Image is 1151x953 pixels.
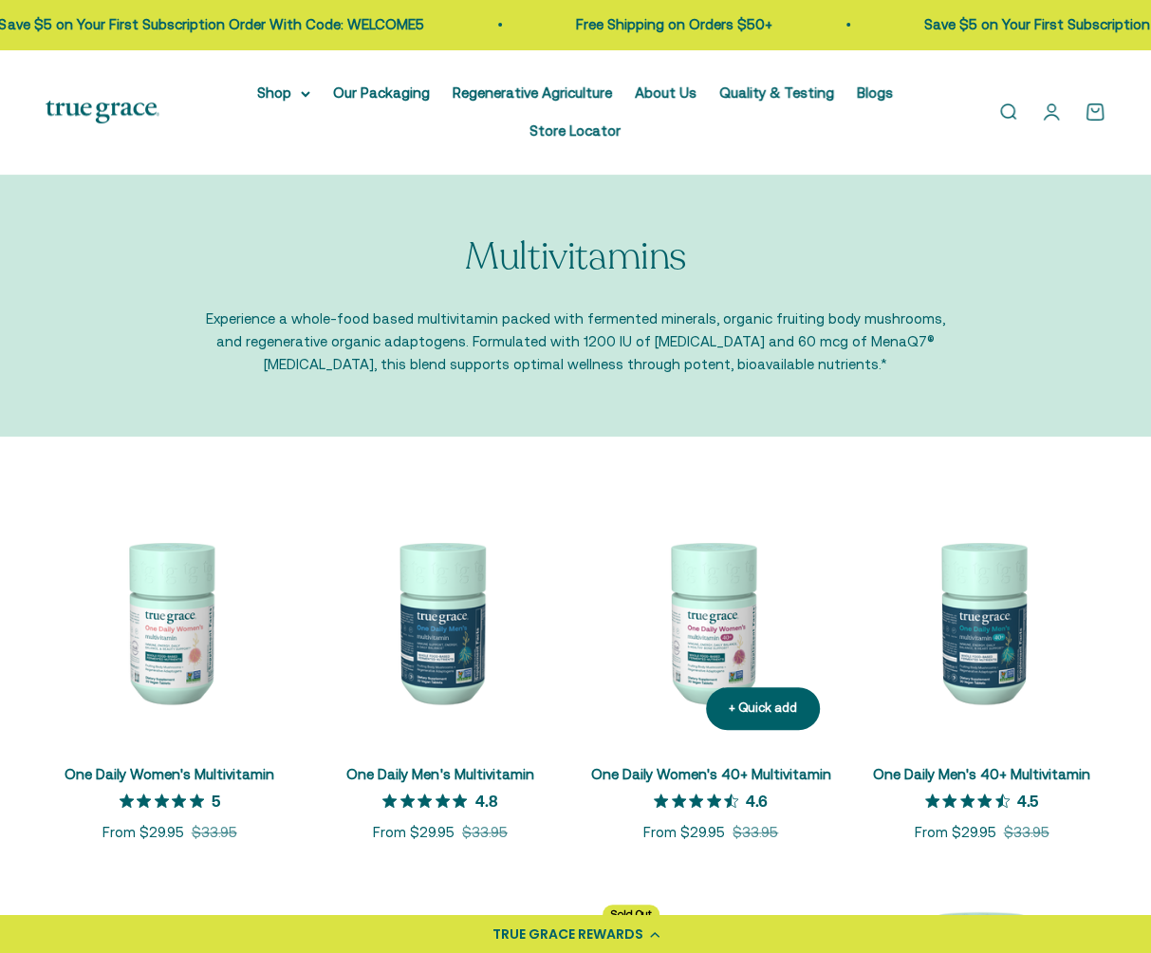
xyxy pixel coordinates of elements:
compare-at-price: $33.95 [462,821,508,844]
button: + Quick add [706,687,820,730]
a: One Daily Women's 40+ Multivitamin [591,766,831,782]
compare-at-price: $33.95 [192,821,237,844]
a: One Daily Men's Multivitamin [346,766,533,782]
p: 4.8 [474,791,497,810]
sale-price: From $29.95 [643,821,725,844]
img: We select ingredients that play a concrete role in true health, and we include them at effective ... [46,497,293,745]
a: Blogs [857,84,893,101]
sale-price: From $29.95 [102,821,184,844]
span: 4.8 out 5 stars rating in total 6 reviews [382,788,474,814]
a: Quality & Testing [719,84,834,101]
span: 5 out 5 stars rating in total 11 reviews [120,788,212,814]
sale-price: From $29.95 [373,821,455,844]
compare-at-price: $33.95 [733,821,778,844]
sale-price: From $29.95 [914,821,995,844]
img: One Daily Men's 40+ Multivitamin [858,497,1105,745]
a: Our Packaging [333,84,430,101]
span: 4.6 out 5 stars rating in total 25 reviews [654,788,746,814]
p: 4.6 [746,791,768,810]
p: Multivitamins [465,235,686,277]
a: Regenerative Agriculture [453,84,612,101]
a: One Daily Men's 40+ Multivitamin [873,766,1090,782]
a: Free Shipping on Orders $50+ [572,16,769,32]
span: 4.5 out 5 stars rating in total 4 reviews [925,788,1017,814]
p: 5 [212,791,220,810]
div: + Quick add [729,699,797,719]
compare-at-price: $33.95 [1003,821,1049,844]
a: One Daily Women's Multivitamin [65,766,274,782]
div: TRUE GRACE REWARDS [492,925,643,944]
p: 4.5 [1017,791,1038,810]
img: Daily Multivitamin for Immune Support, Energy, Daily Balance, and Healthy Bone Support* Vitamin A... [587,497,835,745]
p: Experience a whole-food based multivitamin packed with fermented minerals, organic fruiting body ... [206,308,946,376]
a: About Us [635,84,696,101]
img: One Daily Men's Multivitamin [316,497,564,745]
a: Store Locator [529,122,621,139]
summary: Shop [257,82,310,104]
